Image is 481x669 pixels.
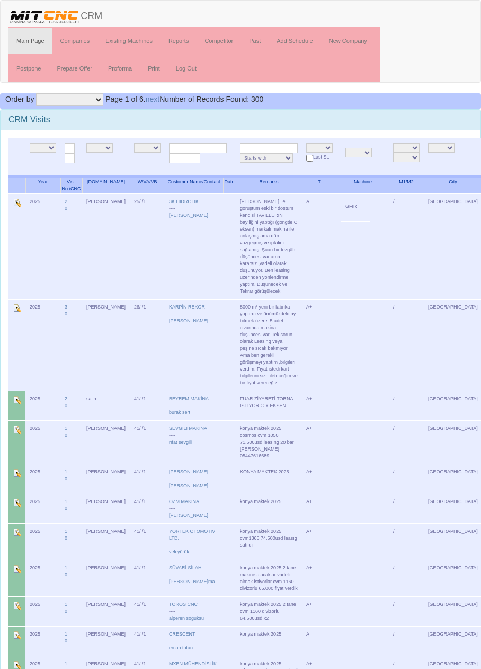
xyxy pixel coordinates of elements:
a: [PERSON_NAME] [169,213,208,218]
td: 41/ /1 [130,494,165,523]
td: ---- [165,193,223,299]
a: 2 [65,199,67,204]
td: / [389,560,424,596]
a: [PERSON_NAME] [169,469,208,474]
a: Main Page [8,28,52,54]
a: 0 [65,609,67,614]
td: konya maktek 2025 cvm1365 74.500usd leasıg satıldı [236,523,302,560]
img: header.png [8,8,81,24]
td: / [389,494,424,523]
a: 0 [65,476,67,481]
a: next [146,95,159,103]
td: / [389,626,424,656]
td: 41/ /1 [130,560,165,596]
a: Competitor [197,28,241,54]
a: burak sert [169,410,190,415]
a: [PERSON_NAME] [169,513,208,518]
img: Edit [13,661,21,669]
a: 0 [65,506,67,511]
a: KARPİN REKOR [169,304,205,310]
td: A+ [302,464,337,494]
img: Edit [13,425,21,434]
a: Past [241,28,269,54]
a: 2 [65,396,67,401]
td: 41/ /1 [130,420,165,464]
td: [PERSON_NAME] [82,596,130,626]
a: Postpone [8,55,49,82]
a: 1 [65,499,67,504]
a: ercan totan [169,645,193,650]
td: / [389,420,424,464]
td: [PERSON_NAME] [82,626,130,656]
a: SÜVARİ SİLAH [169,565,201,570]
img: Edit [13,498,21,507]
td: ---- [165,420,223,464]
td: GFIR [341,198,361,221]
td: ---- [165,494,223,523]
a: 1 [65,565,67,570]
a: rıfat sevgili [169,439,192,445]
td: 2025 [25,193,60,299]
td: / [389,464,424,494]
span: Page 1 of 6. [105,95,146,103]
td: salih [82,391,130,420]
a: 3 [65,304,67,310]
img: Edit [13,395,21,404]
td: / [389,523,424,560]
a: 0 [65,206,67,211]
a: SEVGİLİ MAKİNA [169,426,207,431]
img: Edit [13,565,21,573]
td: A+ [302,494,337,523]
a: CRM [1,1,110,27]
a: BEYREM MAKİNA [169,396,209,401]
td: 2025 [25,391,60,420]
td: A+ [302,391,337,420]
a: veli yörük [169,549,189,554]
img: Edit [13,198,21,207]
td: 2025 [25,560,60,596]
td: 2025 [25,299,60,391]
td: 8000 m² yeni bir fabrika yaptırdı ve önümüzdeki ay bitmek üzere. 5 adet civarında makina düşünces... [236,299,302,391]
a: MXEN MÜHENDİSLİK [169,661,217,666]
a: YÖRTEK OTOMOTİV LTD. [169,529,215,541]
a: Log Out [168,55,204,82]
td: ---- [165,523,223,560]
h3: CRM Visits [8,115,473,125]
a: Companies [52,28,98,54]
td: A [302,193,337,299]
a: 0 [65,433,67,438]
a: Print [140,55,168,82]
a: New Company [321,28,375,54]
span: Number of Records Found: 300 [105,95,263,103]
td: 26/ /1 [130,299,165,391]
a: TOROS CNC [169,602,198,607]
td: 41/ /1 [130,391,165,420]
a: 1 [65,661,67,666]
th: Date [223,177,236,194]
a: Existing Machines [97,28,161,54]
td: / [389,391,424,420]
td: [PERSON_NAME] [82,464,130,494]
a: 0 [65,535,67,541]
th: Customer Name/Contact [165,177,223,194]
img: Edit [13,469,21,477]
td: Last St. [302,138,337,177]
td: 2025 [25,626,60,656]
a: Proforma [100,55,140,82]
td: 41/ /1 [130,596,165,626]
th: Visit No./CNC [60,177,82,194]
a: 1 [65,602,67,607]
a: alperen soğuksu [169,615,204,621]
td: ---- [165,560,223,596]
td: 41/ /1 [130,464,165,494]
a: [PERSON_NAME] [169,318,208,323]
a: [PERSON_NAME]ma [169,579,215,584]
td: ---- [165,596,223,626]
td: ---- [165,464,223,494]
td: [PERSON_NAME] [82,193,130,299]
td: [PERSON_NAME] [82,560,130,596]
img: Edit [13,304,21,312]
th: Remarks [236,177,302,194]
td: [PERSON_NAME] [82,420,130,464]
a: Add Schedule [269,28,321,54]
